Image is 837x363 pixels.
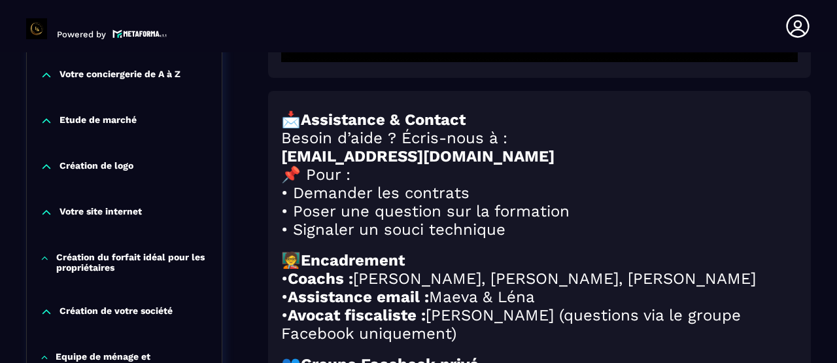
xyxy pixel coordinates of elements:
[281,165,798,184] h2: 📌 Pour :
[57,29,106,39] p: Powered by
[288,306,426,324] strong: Avocat fiscaliste :
[60,206,142,219] p: Votre site internet
[281,129,798,147] h2: Besoin d’aide ? Écris-nous à :
[26,18,47,39] img: logo-branding
[281,251,798,269] h2: 🧑‍🏫
[112,28,167,39] img: logo
[60,160,133,173] p: Création de logo
[60,305,173,319] p: Création de votre société
[281,147,555,165] strong: [EMAIL_ADDRESS][DOMAIN_NAME]
[60,114,137,128] p: Etude de marché
[288,288,429,306] strong: Assistance email :
[301,111,466,129] strong: Assistance & Contact
[281,202,798,220] h2: • Poser une question sur la formation
[281,184,798,202] h2: • Demander les contrats
[281,269,798,288] h2: • [PERSON_NAME], [PERSON_NAME], [PERSON_NAME]
[301,251,405,269] strong: Encadrement
[281,220,798,239] h2: • Signaler un souci technique
[281,288,798,306] h2: • Maeva & Léna
[60,69,180,82] p: Votre conciergerie de A à Z
[56,252,209,273] p: Création du forfait idéal pour les propriétaires
[281,306,798,343] h2: • [PERSON_NAME] (questions via le groupe Facebook uniquement)
[281,111,798,129] h2: 📩
[288,269,353,288] strong: Coachs :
